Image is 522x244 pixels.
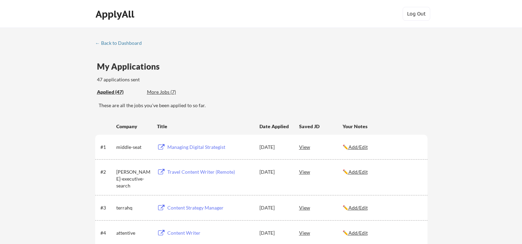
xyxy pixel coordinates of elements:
[259,204,290,211] div: [DATE]
[97,89,142,96] div: These are all the jobs you've been applied to so far.
[343,144,421,151] div: ✏️
[348,169,368,175] u: Add/Edit
[96,8,136,20] div: ApplyAll
[403,7,430,21] button: Log Out
[348,205,368,211] u: Add/Edit
[116,169,151,189] div: [PERSON_NAME]-executive-search
[259,144,290,151] div: [DATE]
[343,230,421,236] div: ✏️
[100,169,114,175] div: #2
[116,123,151,130] div: Company
[97,76,230,83] div: 47 applications sent
[99,102,427,109] div: These are all the jobs you've been applied to so far.
[95,41,147,45] div: ← Back to Dashboard
[100,204,114,211] div: #3
[95,40,147,47] a: ← Back to Dashboard
[259,169,290,175] div: [DATE]
[167,230,253,236] div: Content Writer
[348,144,368,150] u: Add/Edit
[299,226,343,239] div: View
[97,89,142,95] div: Applied (47)
[259,123,290,130] div: Date Applied
[116,230,151,236] div: attentive
[343,204,421,211] div: ✏️
[167,204,253,211] div: Content Strategy Manager
[167,144,253,151] div: Managing Digital Strategist
[100,230,114,236] div: #4
[97,62,165,71] div: My Applications
[348,230,368,236] u: Add/Edit
[299,165,343,178] div: View
[343,169,421,175] div: ✏️
[299,120,343,132] div: Saved JD
[157,123,253,130] div: Title
[147,89,198,95] div: More Jobs (7)
[100,144,114,151] div: #1
[299,201,343,214] div: View
[259,230,290,236] div: [DATE]
[343,123,421,130] div: Your Notes
[116,144,151,151] div: middle-seat
[116,204,151,211] div: terrahq
[299,141,343,153] div: View
[167,169,253,175] div: Travel Content Writer (Remote)
[147,89,198,96] div: These are job applications we think you'd be a good fit for, but couldn't apply you to automatica...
